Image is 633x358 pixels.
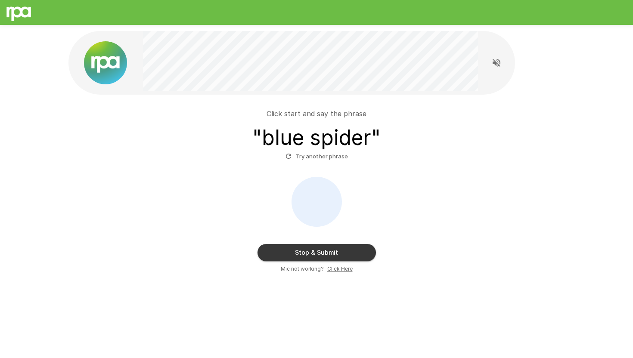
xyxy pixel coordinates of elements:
h3: " blue spider " [252,126,381,150]
button: Try another phrase [283,150,350,163]
button: Read questions aloud [488,54,505,71]
button: Stop & Submit [258,244,376,261]
p: Click start and say the phrase [267,108,366,119]
img: new%2520logo%2520(1).png [84,41,127,84]
u: Click Here [327,265,353,272]
span: Mic not working? [281,265,324,273]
